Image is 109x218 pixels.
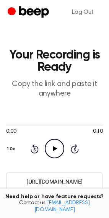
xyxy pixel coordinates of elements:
[8,5,51,20] a: Beep
[6,143,18,156] button: 1.0x
[5,200,104,213] span: Contact us
[6,128,16,136] span: 0:00
[6,80,103,99] p: Copy the link and paste it anywhere
[64,3,101,21] a: Log Out
[6,49,103,73] h1: Your Recording is Ready
[93,128,103,136] span: 0:10
[34,200,90,213] a: [EMAIL_ADDRESS][DOMAIN_NAME]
